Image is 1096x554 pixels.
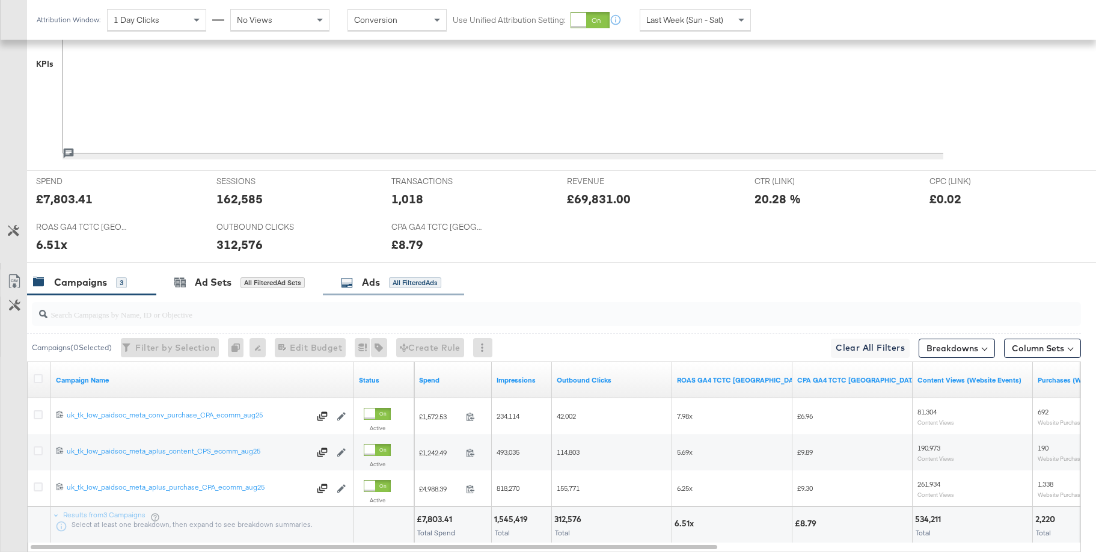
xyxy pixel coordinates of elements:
div: Campaigns [54,275,107,289]
label: Active [364,496,391,504]
sub: Content Views [917,455,954,462]
span: 42,002 [557,411,576,420]
span: TRANSACTIONS [391,176,482,187]
span: CPA GA4 TCTC [GEOGRAPHIC_DATA] [391,221,482,233]
div: Ads [362,275,380,289]
sub: Website Purchases [1038,455,1086,462]
span: £6.96 [797,411,813,420]
div: All Filtered Ads [389,277,441,288]
span: REVENUE [567,176,657,187]
span: OUTBOUND CLICKS [216,221,307,233]
div: 312,576 [216,236,263,253]
span: 190,973 [917,443,940,452]
div: 6.51x [675,518,697,529]
span: 493,035 [497,448,519,457]
span: 1 Day Clicks [114,14,159,25]
span: 692 [1038,407,1049,416]
div: £8.79 [391,236,423,253]
div: 1,545,419 [494,514,531,525]
span: CTR (LINK) [755,176,845,187]
div: Ad Sets [195,275,231,289]
span: 81,304 [917,407,937,416]
a: The number of content views tracked by your Custom Audience pixel on your website after people vi... [917,375,1028,385]
sub: Content Views [917,419,954,426]
span: 155,771 [557,484,580,493]
span: 190 [1038,443,1049,452]
div: Campaigns ( 0 Selected) [32,342,112,353]
span: Total [916,528,931,537]
span: 6.25x [677,484,693,493]
div: Attribution Window: [36,16,101,24]
span: 261,934 [917,479,940,488]
div: 6.51x [36,236,67,253]
span: 114,803 [557,448,580,457]
div: 20.28 % [755,190,801,208]
div: uk_tk_low_paidsoc_meta_conv_purchase_CPA_ecomm_aug25 [67,410,310,420]
span: SPEND [36,176,126,187]
span: ROAS GA4 TCTC [GEOGRAPHIC_DATA] [36,221,126,233]
span: £4,988.39 [419,484,461,493]
span: Last Week (Sun - Sat) [646,14,723,25]
div: 0 [228,338,250,357]
div: uk_tk_low_paidsoc_meta_aplus_purchase_CPA_ecomm_aug25 [67,482,310,492]
span: 1,338 [1038,479,1053,488]
label: Active [364,424,391,432]
span: 5.69x [677,448,693,457]
div: 3 [116,277,127,288]
span: Total [1036,528,1051,537]
span: £1,242.49 [419,448,461,457]
a: CPA using total cost to client and GA4 [797,375,919,385]
button: Breakdowns [919,339,995,358]
div: uk_tk_low_paidsoc_meta_aplus_content_CPS_ecomm_aug25 [67,446,310,456]
span: 234,114 [497,411,519,420]
div: All Filtered Ad Sets [240,277,305,288]
sub: Content Views [917,491,954,498]
span: Total [495,528,510,537]
span: 818,270 [497,484,519,493]
div: £69,831.00 [567,190,631,208]
button: Column Sets [1004,339,1081,358]
a: The number of clicks on links that take people off Facebook-owned properties. [557,375,667,385]
div: 534,211 [915,514,944,525]
a: uk_tk_low_paidsoc_meta_aplus_content_CPS_ecomm_aug25 [67,446,310,458]
span: Conversion [354,14,397,25]
button: Clear All Filters [831,339,910,358]
a: The number of times your ad was served. On mobile apps an ad is counted as served the first time ... [497,375,547,385]
label: Active [364,460,391,468]
span: No Views [237,14,272,25]
span: £9.30 [797,484,813,493]
sub: Website Purchases [1038,491,1086,498]
div: 312,576 [554,514,585,525]
span: £9.89 [797,448,813,457]
span: CPC (LINK) [929,176,1020,187]
input: Search Campaigns by Name, ID or Objective [47,298,985,321]
span: Total [555,528,570,537]
span: 7.98x [677,411,693,420]
a: uk_tk_low_paidsoc_meta_conv_purchase_CPA_ecomm_aug25 [67,410,310,422]
a: The total amount spent to date. [419,375,487,385]
div: £7,803.41 [417,514,456,525]
span: SESSIONS [216,176,307,187]
a: uk_tk_low_paidsoc_meta_aplus_purchase_CPA_ecomm_aug25 [67,482,310,494]
span: Total Spend [417,528,455,537]
div: 2,220 [1035,514,1059,525]
a: Your campaign name. [56,375,349,385]
div: £8.79 [795,518,820,529]
span: £1,572.53 [419,412,461,421]
a: ROAS for weekly reporting using GA4 data and TCTC [677,375,803,385]
sub: Website Purchases [1038,419,1086,426]
div: 1,018 [391,190,423,208]
div: £7,803.41 [36,190,93,208]
span: Clear All Filters [836,340,905,355]
div: KPIs [36,58,54,70]
div: £0.02 [929,190,961,208]
div: 162,585 [216,190,263,208]
label: Use Unified Attribution Setting: [453,14,566,26]
a: Shows the current state of your Ad Campaign. [359,375,409,385]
